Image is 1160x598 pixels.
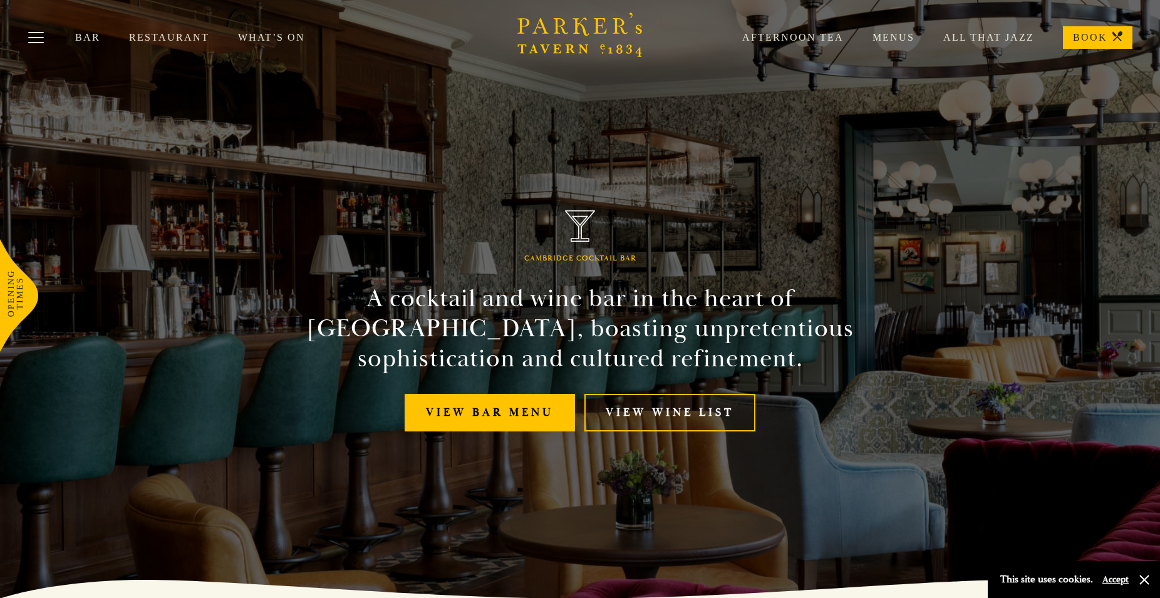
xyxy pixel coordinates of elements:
h1: Cambridge Cocktail Bar [524,254,636,263]
h2: A cocktail and wine bar in the heart of [GEOGRAPHIC_DATA], boasting unpretentious sophistication ... [294,284,866,374]
button: Close and accept [1138,574,1151,586]
p: This site uses cookies. [1000,570,1093,589]
img: Parker's Tavern Brasserie Cambridge [565,210,595,242]
a: View bar menu [405,394,575,432]
button: Accept [1102,574,1129,585]
a: View Wine List [584,394,755,432]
